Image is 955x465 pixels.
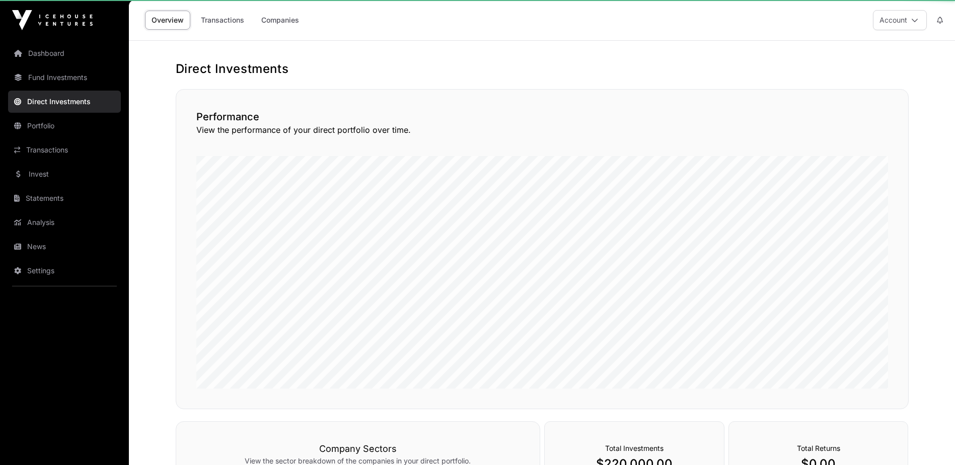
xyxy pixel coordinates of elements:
[605,444,664,452] span: Total Investments
[8,260,121,282] a: Settings
[8,187,121,209] a: Statements
[8,115,121,137] a: Portfolio
[194,11,251,30] a: Transactions
[255,11,306,30] a: Companies
[873,10,927,30] button: Account
[8,139,121,161] a: Transactions
[12,10,93,30] img: Icehouse Ventures Logo
[8,42,121,64] a: Dashboard
[8,211,121,234] a: Analysis
[8,91,121,113] a: Direct Investments
[8,236,121,258] a: News
[145,11,190,30] a: Overview
[905,417,955,465] iframe: Chat Widget
[176,61,909,77] h1: Direct Investments
[196,124,888,136] p: View the performance of your direct portfolio over time.
[797,444,840,452] span: Total Returns
[196,110,888,124] h2: Performance
[196,442,520,456] h3: Company Sectors
[8,163,121,185] a: Invest
[8,66,121,89] a: Fund Investments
